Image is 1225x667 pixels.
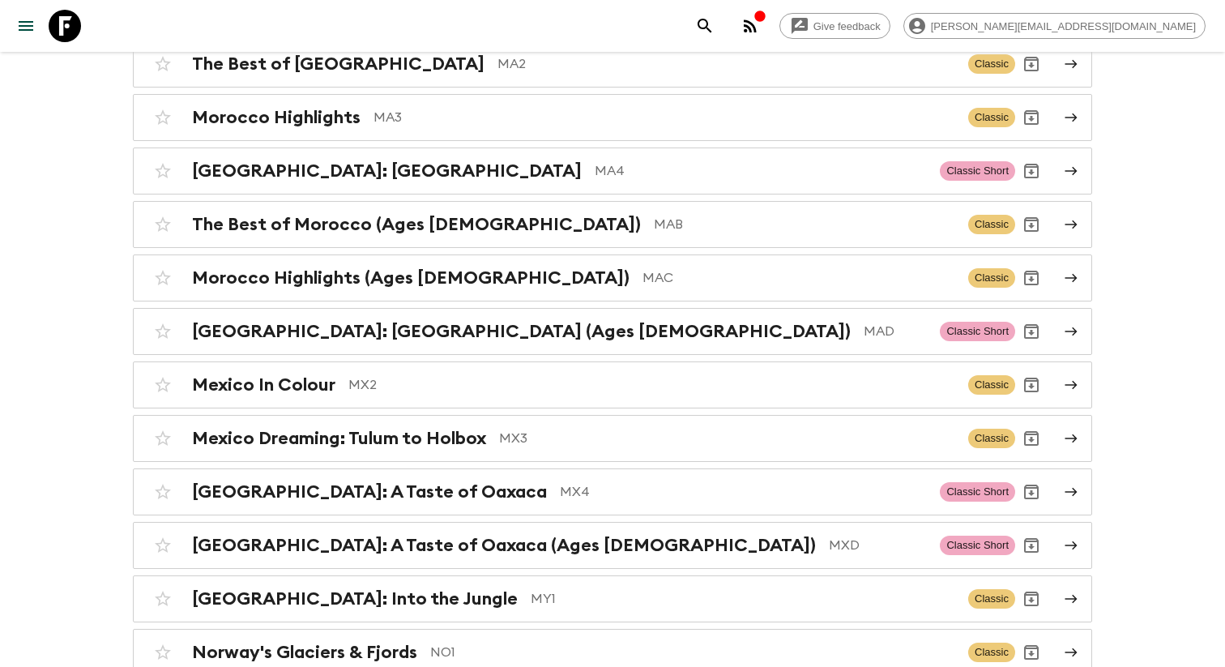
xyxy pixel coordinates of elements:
span: Classic [968,589,1015,609]
button: Archive [1015,262,1048,294]
h2: [GEOGRAPHIC_DATA]: [GEOGRAPHIC_DATA] [192,160,582,182]
span: Classic [968,54,1015,74]
h2: Mexico In Colour [192,374,335,395]
button: Archive [1015,422,1048,455]
span: Classic [968,643,1015,662]
p: MA4 [595,161,927,181]
span: Classic [968,268,1015,288]
a: The Best of [GEOGRAPHIC_DATA]MA2ClassicArchive [133,41,1092,88]
p: NO1 [430,643,955,662]
div: [PERSON_NAME][EMAIL_ADDRESS][DOMAIN_NAME] [903,13,1206,39]
p: MA2 [497,54,955,74]
h2: [GEOGRAPHIC_DATA]: A Taste of Oaxaca [192,481,547,502]
a: [GEOGRAPHIC_DATA]: [GEOGRAPHIC_DATA] (Ages [DEMOGRAPHIC_DATA])MADClassic ShortArchive [133,308,1092,355]
p: MY1 [531,589,955,609]
p: MX4 [560,482,927,502]
h2: [GEOGRAPHIC_DATA]: A Taste of Oaxaca (Ages [DEMOGRAPHIC_DATA]) [192,535,816,556]
h2: Mexico Dreaming: Tulum to Holbox [192,428,486,449]
span: Classic Short [940,536,1015,555]
h2: Morocco Highlights (Ages [DEMOGRAPHIC_DATA]) [192,267,630,289]
a: Morocco HighlightsMA3ClassicArchive [133,94,1092,141]
span: Classic Short [940,322,1015,341]
button: Archive [1015,208,1048,241]
a: Mexico In ColourMX2ClassicArchive [133,361,1092,408]
span: Classic [968,108,1015,127]
button: Archive [1015,48,1048,80]
button: Archive [1015,369,1048,401]
span: Classic Short [940,482,1015,502]
p: MAC [642,268,955,288]
h2: [GEOGRAPHIC_DATA]: Into the Jungle [192,588,518,609]
p: MAD [864,322,927,341]
p: MXD [829,536,927,555]
button: Archive [1015,155,1048,187]
p: MX2 [348,375,955,395]
a: Give feedback [779,13,890,39]
h2: The Best of Morocco (Ages [DEMOGRAPHIC_DATA]) [192,214,641,235]
button: Archive [1015,315,1048,348]
button: search adventures [689,10,721,42]
a: [GEOGRAPHIC_DATA]: A Taste of OaxacaMX4Classic ShortArchive [133,468,1092,515]
a: [GEOGRAPHIC_DATA]: [GEOGRAPHIC_DATA]MA4Classic ShortArchive [133,148,1092,195]
p: MX3 [499,429,955,448]
button: Archive [1015,583,1048,615]
a: The Best of Morocco (Ages [DEMOGRAPHIC_DATA])MABClassicArchive [133,201,1092,248]
h2: The Best of [GEOGRAPHIC_DATA] [192,53,484,75]
button: menu [10,10,42,42]
button: Archive [1015,101,1048,134]
span: [PERSON_NAME][EMAIL_ADDRESS][DOMAIN_NAME] [922,20,1205,32]
a: [GEOGRAPHIC_DATA]: A Taste of Oaxaca (Ages [DEMOGRAPHIC_DATA])MXDClassic ShortArchive [133,522,1092,569]
a: [GEOGRAPHIC_DATA]: Into the JungleMY1ClassicArchive [133,575,1092,622]
span: Classic [968,375,1015,395]
button: Archive [1015,529,1048,562]
span: Give feedback [805,20,890,32]
h2: Morocco Highlights [192,107,361,128]
p: MAB [654,215,955,234]
span: Classic [968,215,1015,234]
span: Classic Short [940,161,1015,181]
span: Classic [968,429,1015,448]
h2: Norway's Glaciers & Fjords [192,642,417,663]
a: Mexico Dreaming: Tulum to HolboxMX3ClassicArchive [133,415,1092,462]
p: MA3 [373,108,955,127]
h2: [GEOGRAPHIC_DATA]: [GEOGRAPHIC_DATA] (Ages [DEMOGRAPHIC_DATA]) [192,321,851,342]
button: Archive [1015,476,1048,508]
a: Morocco Highlights (Ages [DEMOGRAPHIC_DATA])MACClassicArchive [133,254,1092,301]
